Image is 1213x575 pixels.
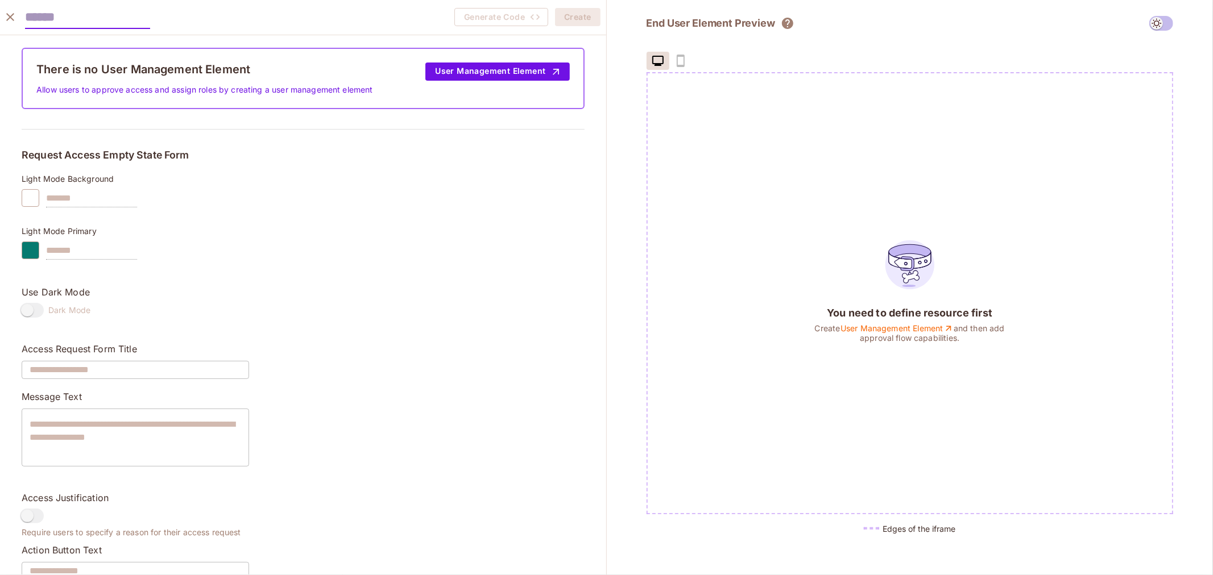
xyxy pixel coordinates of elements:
button: Create [555,8,600,26]
p: Use Dark Mode [22,286,249,298]
p: Require users to specify a reason for their access request [22,528,249,537]
p: Allow users to approve access and assign roles by creating a user management element [36,85,373,94]
span: Create the element to generate code [454,8,548,26]
span: Dark Mode [48,305,90,315]
h4: There is no User Management Element [36,63,373,76]
span: coming soon [669,52,692,70]
a: User Management Element [841,323,954,334]
p: Access Justification [22,491,249,504]
div: Create and then add approval flow capabilities. [815,323,1005,343]
p: Action Button Text [22,544,249,556]
button: User Management Element [425,63,570,81]
h5: Request Access Empty State Form [22,149,249,161]
svg: The element will only show tenant specific content. No user information will be visible across te... [781,16,794,30]
h5: Edges of the iframe [883,523,955,534]
h2: End User Element Preview [647,16,775,30]
button: Generate Code [454,8,548,26]
p: Light Mode Background [22,174,249,184]
p: Message Text [22,390,249,403]
p: Light Mode Primary [22,227,249,236]
p: Access Request Form Title [22,343,249,355]
div: You need to define resource first [827,306,992,320]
